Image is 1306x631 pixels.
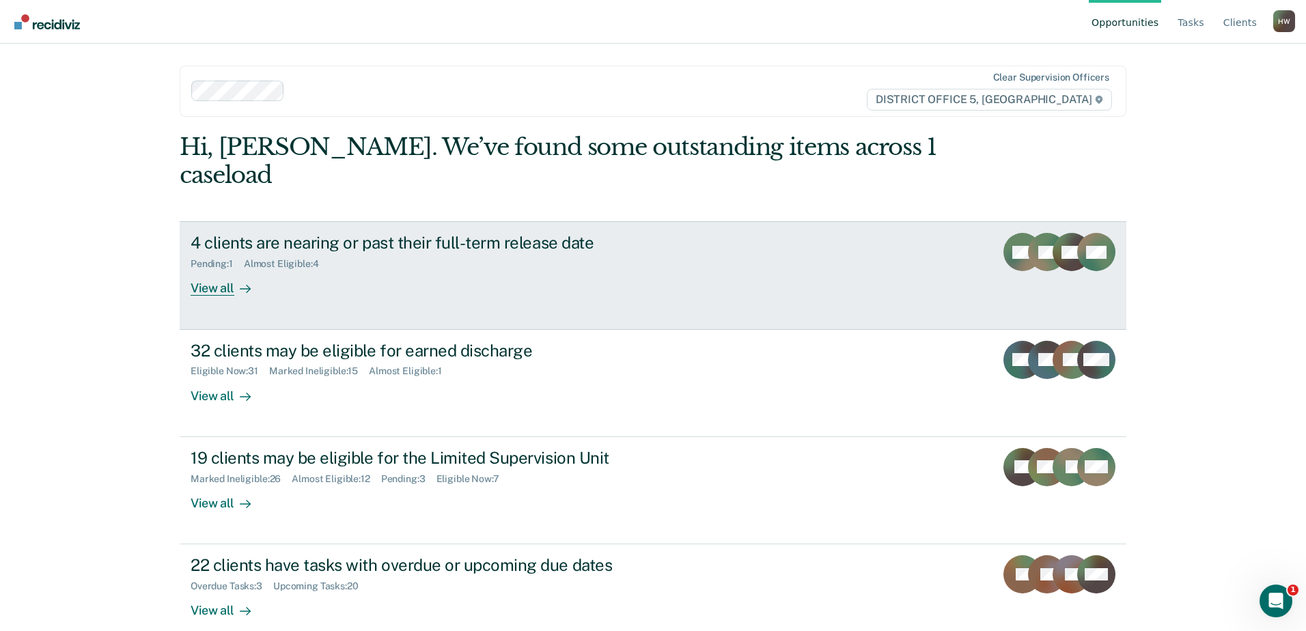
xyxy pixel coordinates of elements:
[180,221,1126,329] a: 4 clients are nearing or past their full-term release datePending:1Almost Eligible:4View all
[191,377,267,404] div: View all
[191,341,670,361] div: 32 clients may be eligible for earned discharge
[292,473,381,485] div: Almost Eligible : 12
[191,473,292,485] div: Marked Ineligible : 26
[381,473,436,485] div: Pending : 3
[191,233,670,253] div: 4 clients are nearing or past their full-term release date
[1273,10,1295,32] div: H W
[191,365,269,377] div: Eligible Now : 31
[1288,585,1298,595] span: 1
[14,14,80,29] img: Recidiviz
[180,330,1126,437] a: 32 clients may be eligible for earned dischargeEligible Now:31Marked Ineligible:15Almost Eligible...
[191,484,267,511] div: View all
[191,448,670,468] div: 19 clients may be eligible for the Limited Supervision Unit
[269,365,369,377] div: Marked Ineligible : 15
[369,365,453,377] div: Almost Eligible : 1
[191,270,267,296] div: View all
[191,258,244,270] div: Pending : 1
[1273,10,1295,32] button: Profile dropdown button
[867,89,1112,111] span: DISTRICT OFFICE 5, [GEOGRAPHIC_DATA]
[180,437,1126,544] a: 19 clients may be eligible for the Limited Supervision UnitMarked Ineligible:26Almost Eligible:12...
[1260,585,1292,617] iframe: Intercom live chat
[191,580,273,592] div: Overdue Tasks : 3
[191,555,670,575] div: 22 clients have tasks with overdue or upcoming due dates
[244,258,330,270] div: Almost Eligible : 4
[993,72,1109,83] div: Clear supervision officers
[180,133,937,189] div: Hi, [PERSON_NAME]. We’ve found some outstanding items across 1 caseload
[436,473,510,485] div: Eligible Now : 7
[191,592,267,619] div: View all
[273,580,370,592] div: Upcoming Tasks : 20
